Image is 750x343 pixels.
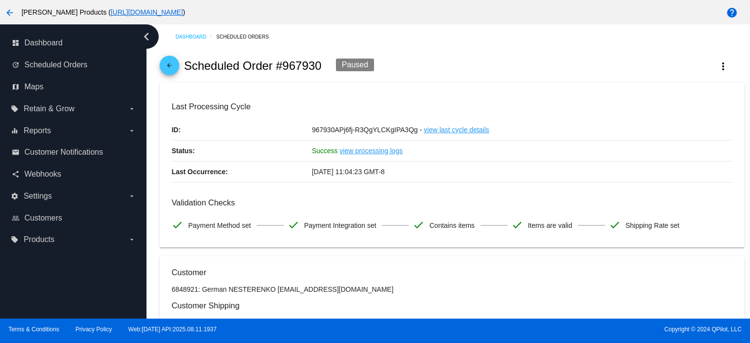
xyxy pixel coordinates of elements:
[128,192,136,200] i: arrow_drop_down
[312,126,422,134] span: 967930APj6fj-R3QgYLCKgIPA3Qg -
[24,82,43,91] span: Maps
[128,236,136,243] i: arrow_drop_down
[12,39,20,47] i: dashboard
[12,35,136,51] a: dashboard Dashboard
[429,215,475,236] span: Contains items
[139,29,154,44] i: chevron_left
[12,144,136,160] a: email Customer Notifications
[23,104,74,113] span: Retain & Grow
[12,170,20,178] i: share
[312,147,338,155] span: Success
[171,285,732,293] p: 6848921: German NESTERENKO [EMAIL_ADDRESS][DOMAIN_NAME]
[24,148,103,157] span: Customer Notifications
[8,326,59,333] a: Terms & Conditions
[171,120,312,140] p: ID:
[383,326,742,333] span: Copyright © 2024 QPilot, LLC
[413,219,424,231] mat-icon: check
[171,198,732,207] h3: Validation Checks
[609,219,621,231] mat-icon: check
[171,141,312,161] p: Status:
[12,148,20,156] i: email
[717,61,729,72] mat-icon: more_vert
[12,210,136,226] a: people_outline Customers
[188,215,250,236] span: Payment Method set
[24,39,62,47] span: Dashboard
[171,161,312,182] p: Last Occurrence:
[625,215,680,236] span: Shipping Rate set
[24,61,87,69] span: Scheduled Orders
[23,235,54,244] span: Products
[726,7,738,19] mat-icon: help
[216,29,277,44] a: Scheduled Orders
[24,170,61,179] span: Webhooks
[11,236,19,243] i: local_offer
[12,166,136,182] a: share Webhooks
[164,62,175,74] mat-icon: arrow_back
[424,120,489,140] a: view last cycle details
[21,8,185,16] span: [PERSON_NAME] Products ( )
[12,61,20,69] i: update
[11,127,19,135] i: equalizer
[76,326,112,333] a: Privacy Policy
[171,301,732,310] h3: Customer Shipping
[340,141,403,161] a: view processing logs
[11,105,19,113] i: local_offer
[4,7,16,19] mat-icon: arrow_back
[23,192,52,201] span: Settings
[128,326,217,333] a: Web:[DATE] API:2025.08.11.1937
[171,219,183,231] mat-icon: check
[128,127,136,135] i: arrow_drop_down
[12,214,20,222] i: people_outline
[128,105,136,113] i: arrow_drop_down
[11,192,19,200] i: settings
[175,29,216,44] a: Dashboard
[304,215,376,236] span: Payment Integration set
[23,126,51,135] span: Reports
[184,59,322,73] h2: Scheduled Order #967930
[111,8,183,16] a: [URL][DOMAIN_NAME]
[12,57,136,73] a: update Scheduled Orders
[12,83,20,91] i: map
[312,168,385,176] span: [DATE] 11:04:23 GMT-8
[288,219,299,231] mat-icon: check
[171,102,732,111] h3: Last Processing Cycle
[336,59,374,71] div: Paused
[528,215,572,236] span: Items are valid
[24,214,62,222] span: Customers
[511,219,523,231] mat-icon: check
[12,79,136,95] a: map Maps
[171,268,732,277] h3: Customer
